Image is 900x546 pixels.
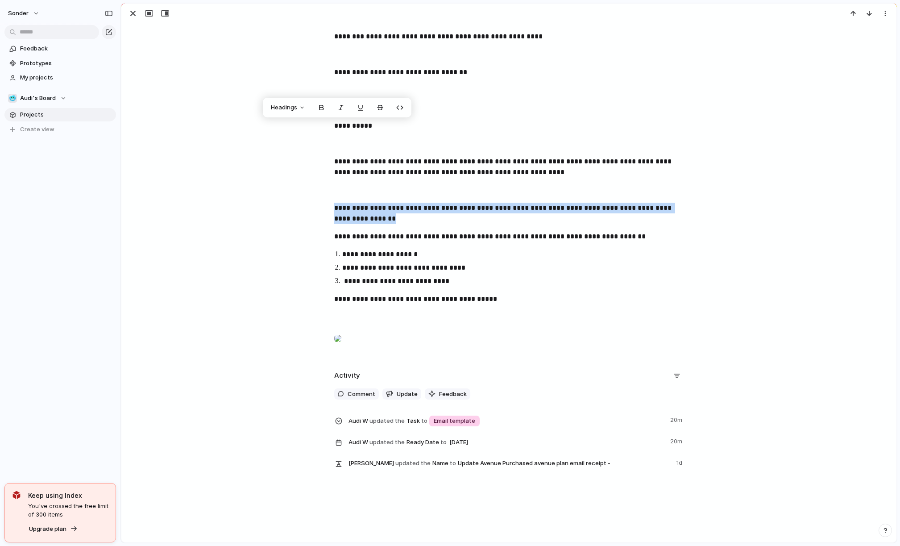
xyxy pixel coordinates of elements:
[348,459,394,468] span: [PERSON_NAME]
[28,502,108,519] span: You've crossed the free limit of 300 items
[4,123,116,136] button: Create view
[20,110,113,119] span: Projects
[670,435,684,446] span: 20m
[26,523,80,535] button: Upgrade plan
[4,71,116,84] a: My projects
[4,42,116,55] a: Feedback
[397,390,418,399] span: Update
[348,417,368,425] span: Audi W
[265,100,311,115] button: Headings
[20,44,113,53] span: Feedback
[334,388,379,400] button: Comment
[447,437,471,448] span: [DATE]
[29,525,66,533] span: Upgrade plan
[28,491,108,500] span: Keep using Index
[450,459,456,468] span: to
[434,417,475,425] span: Email template
[271,103,297,112] span: Headings
[4,108,116,121] a: Projects
[421,417,427,425] span: to
[20,94,56,103] span: Audi's Board
[334,371,360,381] h2: Activity
[369,417,405,425] span: updated the
[20,125,54,134] span: Create view
[20,59,113,68] span: Prototypes
[348,457,671,469] span: Name Update Avenue Purchased avenue plan email receipt -
[4,57,116,70] a: Prototypes
[8,9,29,18] span: sonder
[425,388,470,400] button: Feedback
[348,438,368,447] span: Audi W
[382,388,421,400] button: Update
[676,457,684,467] span: 1d
[4,92,116,105] button: 🥶Audi's Board
[670,414,684,425] span: 20m
[440,438,447,447] span: to
[348,390,375,399] span: Comment
[369,438,405,447] span: updated the
[4,6,44,21] button: sonder
[8,94,17,103] div: 🥶
[348,435,665,449] span: Ready Date
[439,390,467,399] span: Feedback
[395,459,431,468] span: updated the
[348,414,665,427] span: Task
[20,73,113,82] span: My projects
